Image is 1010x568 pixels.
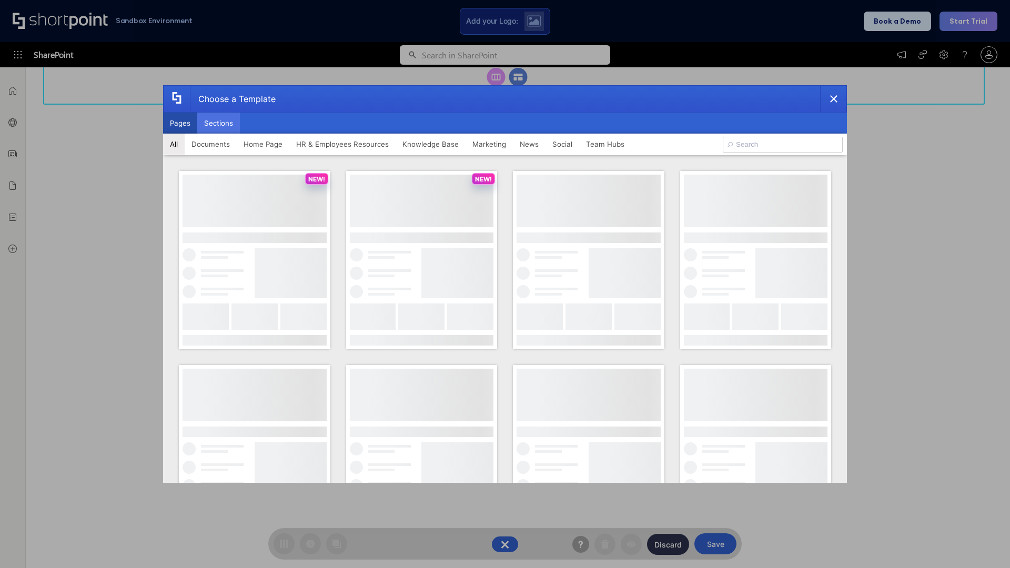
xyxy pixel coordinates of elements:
button: Knowledge Base [396,134,466,155]
p: NEW! [475,175,492,183]
button: News [513,134,546,155]
p: NEW! [308,175,325,183]
div: template selector [163,85,847,483]
button: Social [546,134,579,155]
button: Pages [163,113,197,134]
button: Team Hubs [579,134,631,155]
button: Sections [197,113,240,134]
div: Choose a Template [190,86,276,112]
button: Marketing [466,134,513,155]
button: Home Page [237,134,289,155]
input: Search [723,137,843,153]
button: HR & Employees Resources [289,134,396,155]
iframe: Chat Widget [957,518,1010,568]
button: Documents [185,134,237,155]
button: All [163,134,185,155]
